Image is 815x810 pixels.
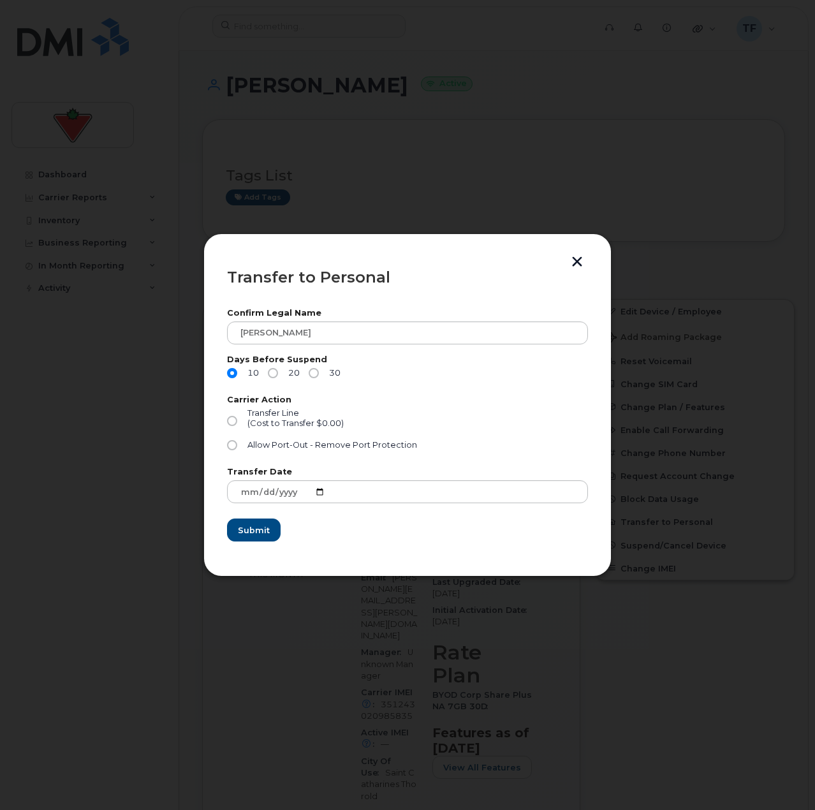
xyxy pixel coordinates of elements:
span: Allow Port-Out - Remove Port Protection [247,440,417,450]
div: Transfer to Personal [227,270,588,285]
input: 10 [227,368,237,378]
label: Days Before Suspend [227,356,588,364]
button: Submit [227,519,281,541]
label: Confirm Legal Name [227,309,588,318]
label: Carrier Action [227,396,588,404]
span: 10 [242,368,259,378]
span: 30 [324,368,341,378]
label: Transfer Date [227,468,588,476]
span: Submit [238,524,270,536]
input: 30 [309,368,319,378]
span: Transfer Line [247,408,299,418]
input: Allow Port-Out - Remove Port Protection [227,440,237,450]
div: (Cost to Transfer $0.00) [247,418,344,429]
span: 20 [283,368,300,378]
input: Transfer Line(Cost to Transfer $0.00) [227,416,237,426]
input: 20 [268,368,278,378]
